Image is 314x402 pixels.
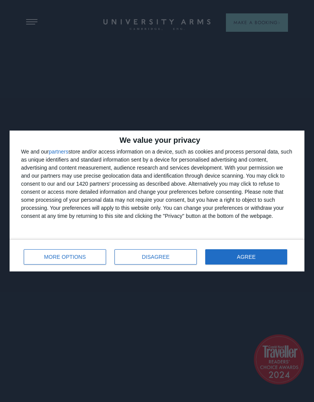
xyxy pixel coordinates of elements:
[205,249,287,265] button: AGREE
[237,254,256,260] span: AGREE
[49,149,68,154] button: partners
[10,131,304,271] div: qc-cmp2-ui
[114,249,197,265] button: DISAGREE
[21,148,293,220] div: We and our store and/or access information on a device, such as cookies and process personal data...
[21,136,293,144] h2: We value your privacy
[44,254,86,260] span: MORE OPTIONS
[142,254,170,260] span: DISAGREE
[24,249,106,265] button: MORE OPTIONS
